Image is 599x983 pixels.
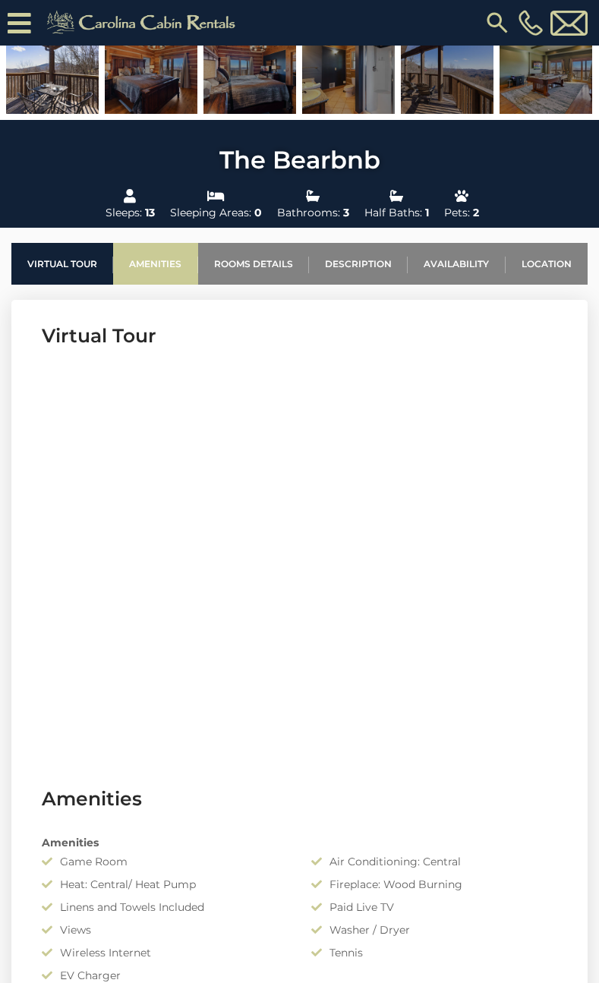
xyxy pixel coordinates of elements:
[309,243,408,285] a: Description
[484,9,511,36] img: search-regular.svg
[30,877,300,892] div: Heat: Central/ Heat Pump
[300,900,569,915] div: Paid Live TV
[198,243,309,285] a: Rooms Details
[300,922,569,937] div: Washer / Dryer
[300,877,569,892] div: Fireplace: Wood Burning
[30,968,300,983] div: EV Charger
[500,19,592,114] img: 163529409
[30,835,569,850] div: Amenities
[203,19,296,114] img: 163529407
[300,854,569,869] div: Air Conditioning: Central
[42,786,557,812] h3: Amenities
[30,900,300,915] div: Linens and Towels Included
[6,19,99,114] img: 163529448
[30,922,300,937] div: Views
[401,19,493,114] img: 163529438
[506,243,588,285] a: Location
[113,243,197,285] a: Amenities
[515,10,547,36] a: [PHONE_NUMBER]
[408,243,505,285] a: Availability
[39,8,248,38] img: Khaki-logo.png
[11,243,113,285] a: Virtual Tour
[42,323,557,349] h3: Virtual Tour
[302,19,395,114] img: 163529408
[105,19,197,114] img: 163529406
[30,945,300,960] div: Wireless Internet
[30,854,300,869] div: Game Room
[300,945,569,960] div: Tennis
